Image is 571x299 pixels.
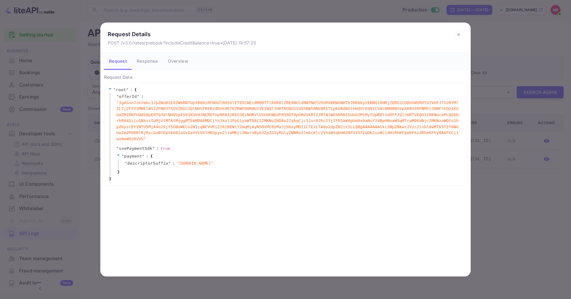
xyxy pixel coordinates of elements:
span: : [156,145,159,152]
span: : [141,94,144,100]
span: " [169,161,171,166]
span: : [146,153,149,159]
button: Request [104,53,132,70]
span: " 3gASonJzkYmkc3JpZNoBIEdZWkRNTUpYR00zRFNOUlRHSVlET05CWEc0M0RTTlRGR0lZRE9NUldNWTNHTU5URVBRWVNHTVJ... [116,100,460,142]
span: : [130,87,133,93]
span: " [113,87,116,92]
button: Response [132,53,163,70]
p: POST /v3.0/rates/prebook?includeCreditBalance=true • [DATE] 19:57:25 [108,40,256,46]
span: descriptorSuffix [127,160,168,166]
span: payment [124,154,142,158]
p: Request Data [104,74,467,80]
span: " [152,146,155,151]
span: root [116,87,126,92]
span: : [173,160,175,166]
span: { [134,87,137,93]
button: Overview [163,53,193,70]
span: " [137,94,140,99]
span: } [108,176,111,182]
span: " [122,154,124,158]
p: Request Details [108,30,256,38]
span: " [DOMAIN_NAME] " [177,160,214,166]
span: offerId [119,94,137,100]
div: true [160,145,170,152]
span: " [116,94,119,99]
span: usePaymentSdk [119,145,152,152]
span: " [126,87,129,92]
span: " [142,154,145,158]
span: " [116,146,119,151]
span: " [125,161,127,166]
span: { [150,153,153,159]
span: } [116,169,120,175]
